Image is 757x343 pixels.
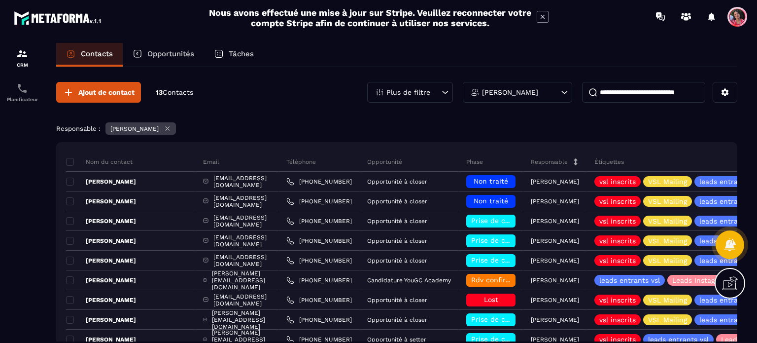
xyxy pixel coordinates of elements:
p: 13 [156,88,193,97]
span: Prise de contact effectuée [471,217,562,225]
img: scheduler [16,82,28,94]
p: vsl inscrits [599,336,636,343]
a: [PHONE_NUMBER] [286,197,352,205]
a: [PHONE_NUMBER] [286,237,352,245]
p: [PERSON_NAME] [66,178,136,186]
p: Contacts [81,49,113,58]
p: vsl inscrits [599,297,636,304]
a: [PHONE_NUMBER] [286,217,352,225]
p: leads entrants vsl [648,336,709,343]
p: Plus de filtre [386,89,430,96]
p: Email [203,158,219,166]
a: Opportunités [123,43,204,67]
p: vsl inscrits [599,316,636,323]
p: VSL Mailing [648,316,687,323]
p: Opportunité à closer [367,257,427,264]
p: Phase [466,158,483,166]
span: Ajout de contact [78,87,135,97]
a: Contacts [56,43,123,67]
a: [PHONE_NUMBER] [286,178,352,186]
p: VSL Mailing [648,257,687,264]
p: [PERSON_NAME] [66,276,136,284]
p: [PERSON_NAME] [531,336,579,343]
span: Prise de contact effectuée [471,256,562,264]
p: [PERSON_NAME] [66,197,136,205]
p: Opportunité à closer [367,218,427,225]
p: Téléphone [286,158,316,166]
p: [PERSON_NAME] [531,257,579,264]
p: VSL Mailing [648,237,687,244]
p: vsl inscrits [599,218,636,225]
p: [PERSON_NAME] [66,316,136,324]
a: schedulerschedulerPlanificateur [2,75,42,110]
p: Opportunité à closer [367,316,427,323]
p: Opportunité à closer [367,237,427,244]
p: Étiquettes [594,158,624,166]
p: Candidature YouGC Academy [367,277,451,284]
img: formation [16,48,28,60]
p: Opportunité [367,158,402,166]
p: [PERSON_NAME] [531,198,579,205]
p: leads entrants vsl [599,277,660,284]
a: [PHONE_NUMBER] [286,276,352,284]
a: [PHONE_NUMBER] [286,316,352,324]
span: Prise de contact effectuée [471,315,562,323]
img: logo [14,9,103,27]
p: [PERSON_NAME] [66,217,136,225]
a: Tâches [204,43,264,67]
span: Prise de contact effectuée [471,335,562,343]
p: Nom du contact [66,158,133,166]
p: [PERSON_NAME] [531,178,579,185]
p: VSL Mailing [648,297,687,304]
p: vsl inscrits [599,178,636,185]
p: CRM [2,62,42,68]
span: Lost [484,296,498,304]
p: vsl inscrits [599,237,636,244]
span: Rdv confirmé ✅ [471,276,527,284]
p: vsl inscrits [599,257,636,264]
a: [PHONE_NUMBER] [286,296,352,304]
p: Opportunité à closer [367,198,427,205]
p: Opportunité à closer [367,297,427,304]
p: Responsable : [56,125,101,132]
p: Opportunité à setter [367,336,426,343]
p: [PERSON_NAME] [482,89,538,96]
p: VSL Mailing [648,218,687,225]
p: Leads Instagram [672,277,728,284]
p: [PERSON_NAME] [531,316,579,323]
p: Responsable [531,158,568,166]
span: Contacts [163,88,193,96]
p: [PERSON_NAME] [531,218,579,225]
p: [PERSON_NAME] [66,257,136,265]
p: Tâches [229,49,254,58]
p: [PERSON_NAME] [531,237,579,244]
button: Ajout de contact [56,82,141,103]
span: Non traité [474,197,508,205]
span: Prise de contact effectuée [471,236,562,244]
p: vsl inscrits [599,198,636,205]
a: [PHONE_NUMBER] [286,257,352,265]
p: VSL Mailing [648,198,687,205]
p: Planificateur [2,97,42,102]
h2: Nous avons effectué une mise à jour sur Stripe. Veuillez reconnecter votre compte Stripe afin de ... [208,7,532,28]
p: [PERSON_NAME] [531,277,579,284]
span: Non traité [474,177,508,185]
p: [PERSON_NAME] [531,297,579,304]
p: VSL Mailing [648,178,687,185]
a: formationformationCRM [2,40,42,75]
p: [PERSON_NAME] [66,237,136,245]
p: [PERSON_NAME] [110,125,159,132]
p: Opportunité à closer [367,178,427,185]
p: [PERSON_NAME] [66,296,136,304]
p: Opportunités [147,49,194,58]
